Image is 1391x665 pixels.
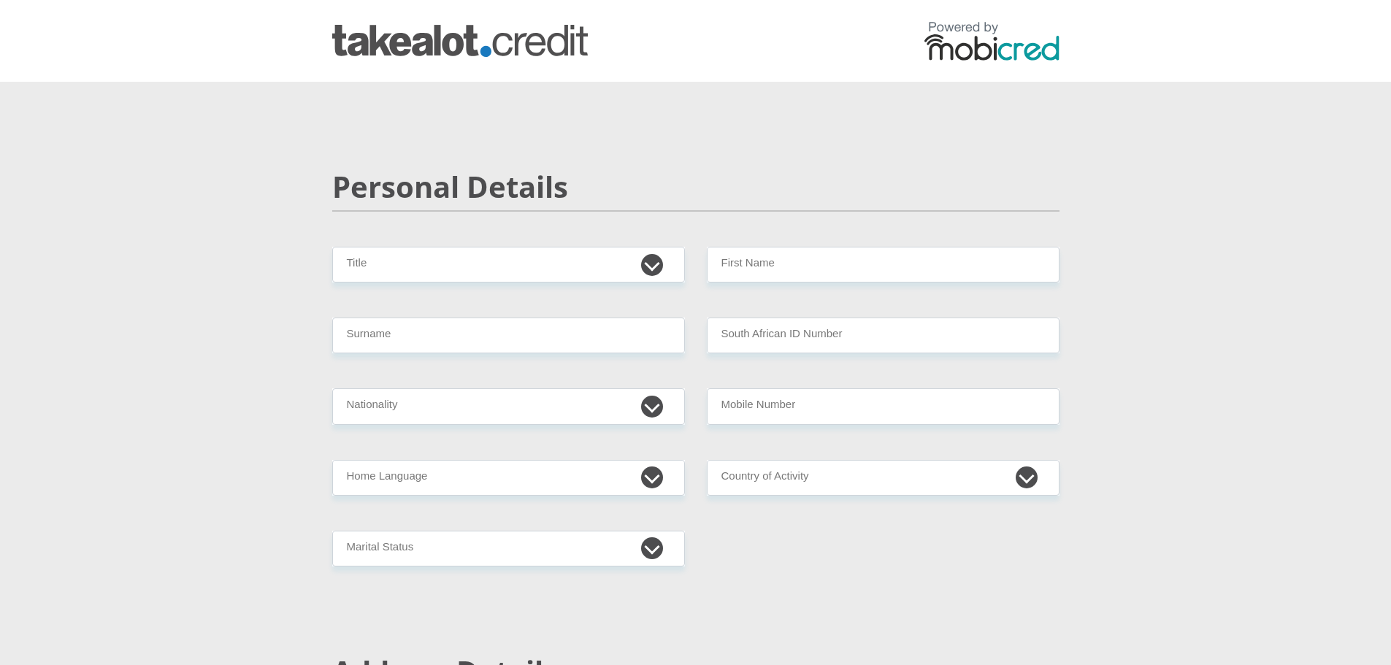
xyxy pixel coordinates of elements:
[707,388,1059,424] input: Contact Number
[332,318,685,353] input: Surname
[707,247,1059,282] input: First Name
[924,21,1059,61] img: powered by mobicred logo
[332,169,1059,204] h2: Personal Details
[332,25,588,57] img: takealot_credit logo
[707,318,1059,353] input: ID Number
